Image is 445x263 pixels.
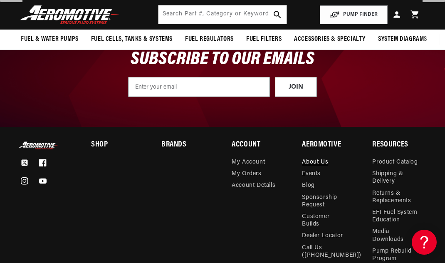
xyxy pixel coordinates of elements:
[158,5,287,24] input: Search by Part Number, Category or Keyword
[302,211,347,230] a: Customer Builds
[302,159,328,168] a: About Us
[302,168,321,180] a: Events
[294,35,366,44] span: Accessories & Specialty
[288,30,372,49] summary: Accessories & Specialty
[302,192,347,211] a: Sponsorship Request
[85,30,179,49] summary: Fuel Cells, Tanks & Systems
[372,226,418,245] a: Media Downloads
[18,5,122,25] img: Aeromotive
[18,141,59,149] img: Aeromotive
[21,35,79,44] span: Fuel & Water Pumps
[179,30,240,49] summary: Fuel Regulators
[320,5,388,24] button: PUMP FINDER
[372,207,418,226] a: EFI Fuel System Education
[372,159,418,168] a: Product Catalog
[128,77,270,97] input: Enter your email
[372,30,433,49] summary: System Diagrams
[246,35,282,44] span: Fuel Filters
[378,35,427,44] span: System Diagrams
[232,159,265,168] a: My Account
[185,35,234,44] span: Fuel Regulators
[232,180,275,191] a: Account Details
[372,168,418,187] a: Shipping & Delivery
[372,188,418,207] a: Returns & Replacements
[91,35,173,44] span: Fuel Cells, Tanks & Systems
[240,30,288,49] summary: Fuel Filters
[131,50,314,69] span: SUBSCRIBE TO OUR EMAILS
[302,230,343,242] a: Dealer Locator
[302,180,314,191] a: Blog
[275,77,317,97] button: JOIN
[302,242,361,261] a: Call Us ([PHONE_NUMBER])
[268,5,287,24] button: search button
[232,168,261,180] a: My Orders
[15,30,85,49] summary: Fuel & Water Pumps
